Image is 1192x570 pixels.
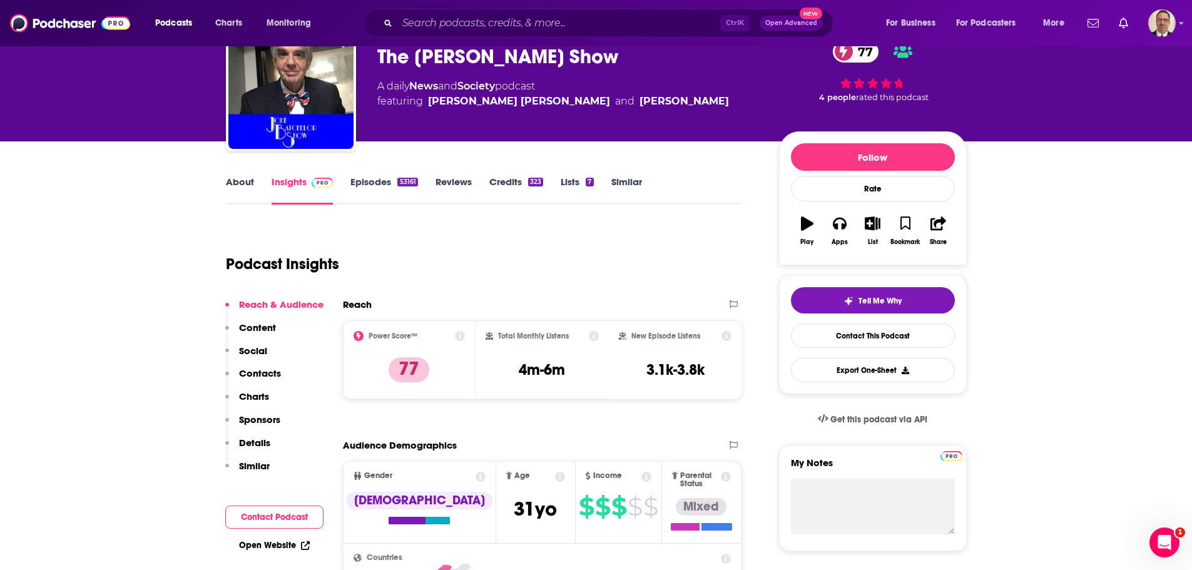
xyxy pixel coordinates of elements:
[10,280,240,320] div: Support Bot says…
[148,357,165,375] span: Amazing
[877,13,951,33] button: open menu
[225,367,281,390] button: Contacts
[528,178,543,186] div: 323
[228,24,354,149] a: The John Batchelor Show
[856,208,889,253] button: List
[239,298,323,310] p: Reach & Audience
[680,472,719,488] span: Parental Status
[579,497,594,517] span: $
[436,176,472,205] a: Reviews
[312,178,334,188] img: Podchaser Pro
[225,506,323,529] button: Contact Podcast
[823,208,856,253] button: Apps
[646,360,705,379] h3: 3.1k-3.8k
[61,16,156,28] p: The team can also help
[23,333,172,349] div: Rate your conversation
[845,41,879,63] span: 77
[1148,9,1176,37] button: Show profile menu
[409,80,438,92] a: News
[760,16,823,31] button: Open AdvancedNew
[611,497,626,517] span: $
[258,13,327,33] button: open menu
[79,410,89,420] button: Start recording
[593,472,622,480] span: Income
[1034,13,1080,33] button: open menu
[1114,13,1133,34] a: Show notifications dropdown
[36,7,56,27] img: Profile image for Support Bot
[1043,14,1064,32] span: More
[389,357,429,382] p: 77
[514,497,557,521] span: 31 yo
[377,94,729,109] span: featuring
[367,554,402,562] span: Countries
[791,208,823,253] button: Play
[215,405,235,425] button: Send a message…
[225,322,276,345] button: Content
[225,298,323,322] button: Reach & Audience
[832,238,848,246] div: Apps
[397,178,417,186] div: 53161
[791,457,955,479] label: My Notes
[61,6,120,16] h1: Support Bot
[20,158,195,170] div: Concierge Specialist
[1149,527,1179,557] iframe: Intercom live chat
[856,93,929,102] span: rated this podcast
[868,238,878,246] div: List
[59,410,69,420] button: Gif picker
[808,404,938,435] a: Get this podcast via API
[956,14,1016,32] span: For Podcasters
[59,357,77,375] span: Bad
[225,437,270,460] button: Details
[220,5,242,28] div: Close
[438,80,457,92] span: and
[155,14,192,32] span: Podcasts
[146,13,208,33] button: open menu
[595,497,610,517] span: $
[207,13,250,33] a: Charts
[375,9,845,38] div: Search podcasts, credits, & more...
[643,497,658,517] span: $
[226,255,339,273] h1: Podcast Insights
[377,79,729,109] div: A daily podcast
[615,94,634,109] span: and
[561,176,593,205] a: Lists7
[1148,9,1176,37] span: Logged in as PercPodcast
[791,176,955,201] div: Rate
[226,176,254,205] a: About
[800,8,822,19] span: New
[239,345,267,357] p: Social
[631,332,700,340] h2: New Episode Listens
[765,20,817,26] span: Open Advanced
[586,178,593,186] div: 7
[800,238,813,246] div: Play
[8,5,32,29] button: go back
[428,94,610,109] a: John Calvin Batchelor
[272,176,334,205] a: InsightsPodchaser Pro
[364,472,392,480] span: Gender
[10,280,205,319] div: Help [PERSON_NAME] understand how they’re doing:
[30,357,48,375] span: Terrible
[225,345,267,368] button: Social
[1082,13,1104,34] a: Show notifications dropdown
[1148,9,1176,37] img: User Profile
[225,414,280,437] button: Sponsors
[347,492,492,509] div: [DEMOGRAPHIC_DATA]
[10,11,130,35] img: Podchaser - Follow, Share and Rate Podcasts
[1175,527,1185,537] span: 1
[225,460,270,483] button: Similar
[514,472,530,480] span: Age
[843,296,853,306] img: tell me why sparkle
[397,13,720,33] input: Search podcasts, credits, & more...
[343,439,457,451] h2: Audience Demographics
[720,15,750,31] span: Ctrl K
[940,449,962,461] a: Pro website
[369,332,417,340] h2: Power Score™
[89,357,106,375] span: OK
[819,93,856,102] span: 4 people
[791,287,955,313] button: tell me why sparkleTell Me Why
[225,390,269,414] button: Charts
[457,80,495,92] a: Society
[830,414,927,425] span: Get this podcast via API
[350,176,417,205] a: Episodes53161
